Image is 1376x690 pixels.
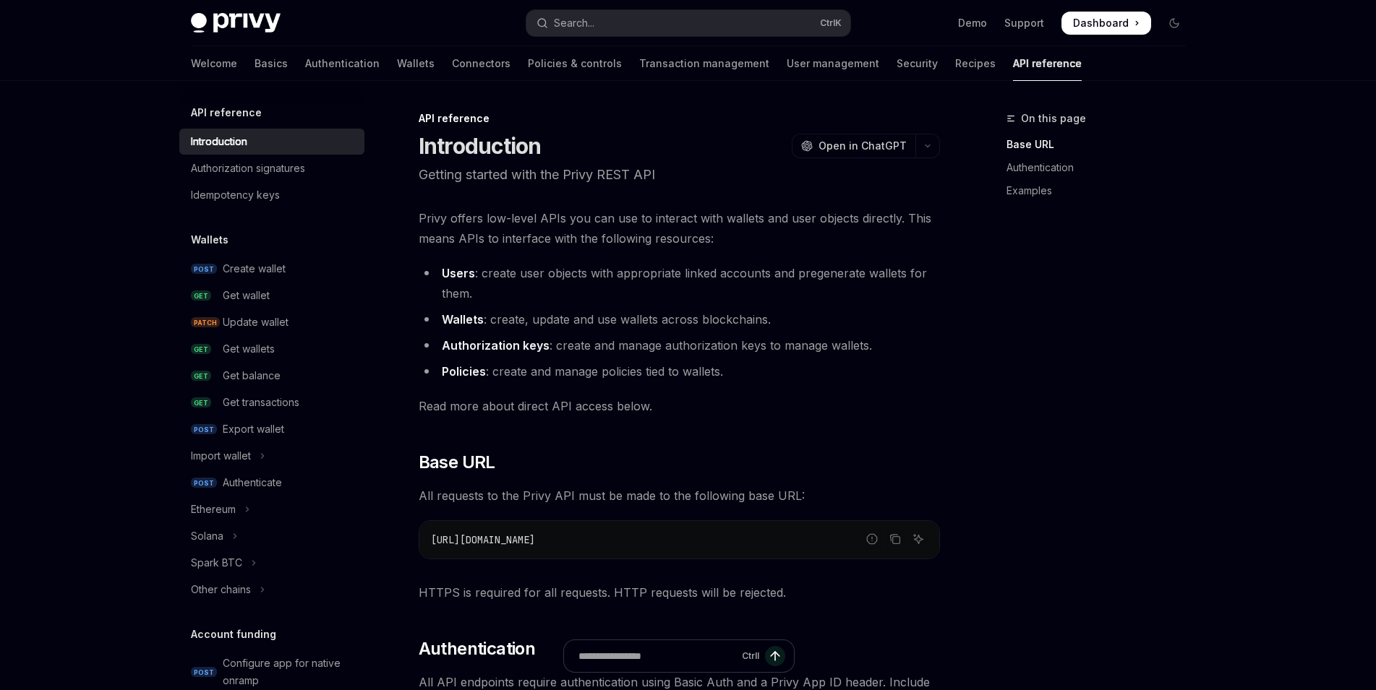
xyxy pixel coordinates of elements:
[792,134,915,158] button: Open in ChatGPT
[820,17,842,29] span: Ctrl K
[223,655,356,689] div: Configure app for native onramp
[442,364,486,379] strong: Policies
[179,416,364,442] a: POSTExport wallet
[191,667,217,678] span: POST
[191,46,237,81] a: Welcome
[191,317,220,328] span: PATCH
[442,266,475,280] strong: Users
[223,340,275,358] div: Get wallets
[179,336,364,362] a: GETGet wallets
[223,474,282,491] div: Authenticate
[191,344,211,355] span: GET
[223,394,299,411] div: Get transactions
[419,165,940,185] p: Getting started with the Privy REST API
[191,501,236,518] div: Ethereum
[223,287,270,304] div: Get wallet
[191,626,276,643] h5: Account funding
[179,523,364,549] button: Toggle Solana section
[179,182,364,208] a: Idempotency keys
[528,46,622,81] a: Policies & controls
[1013,46,1082,81] a: API reference
[554,14,594,32] div: Search...
[1061,12,1151,35] a: Dashboard
[179,155,364,181] a: Authorization signatures
[179,443,364,469] button: Toggle Import wallet section
[179,309,364,335] a: PATCHUpdate wallet
[1021,110,1086,127] span: On this page
[255,46,288,81] a: Basics
[179,256,364,282] a: POSTCreate wallet
[419,111,940,126] div: API reference
[191,264,217,275] span: POST
[526,10,850,36] button: Open search
[223,260,286,277] div: Create wallet
[191,397,211,408] span: GET
[191,371,211,381] span: GET
[578,640,736,672] input: Ask a question...
[442,338,550,353] strong: Authorization keys
[191,290,211,301] span: GET
[179,470,364,496] a: POSTAuthenticate
[191,478,217,488] span: POST
[419,396,940,416] span: Read more about direct API access below.
[1004,16,1044,30] a: Support
[1073,16,1129,30] span: Dashboard
[305,46,380,81] a: Authentication
[419,451,495,474] span: Base URL
[958,16,987,30] a: Demo
[819,139,907,153] span: Open in ChatGPT
[191,554,242,572] div: Spark BTC
[179,363,364,389] a: GETGet balance
[179,577,364,603] button: Toggle Other chains section
[191,133,247,150] div: Introduction
[886,530,905,548] button: Copy the contents from the code block
[1007,179,1197,202] a: Examples
[397,46,435,81] a: Wallets
[442,312,484,327] strong: Wallets
[419,361,940,381] li: : create and manage policies tied to wallets.
[431,533,535,546] span: [URL][DOMAIN_NAME]
[191,231,228,249] h5: Wallets
[452,46,510,81] a: Connectors
[179,550,364,576] button: Toggle Spark BTC section
[191,424,217,435] span: POST
[223,314,289,331] div: Update wallet
[179,496,364,522] button: Toggle Ethereum section
[223,421,284,438] div: Export wallet
[419,208,940,249] span: Privy offers low-level APIs you can use to interact with wallets and user objects directly. This ...
[191,186,280,204] div: Idempotency keys
[863,530,881,548] button: Report incorrect code
[191,527,223,545] div: Solana
[639,46,769,81] a: Transaction management
[419,263,940,303] li: : create user objects with appropriate linked accounts and pregenerate wallets for them.
[179,283,364,309] a: GETGet wallet
[419,309,940,329] li: : create, update and use wallets across blockchains.
[765,646,785,666] button: Send message
[419,133,542,159] h1: Introduction
[897,46,938,81] a: Security
[1007,133,1197,156] a: Base URL
[419,335,940,355] li: : create and manage authorization keys to manage wallets.
[419,582,940,603] span: HTTPS is required for all requests. HTTP requests will be rejected.
[1163,12,1186,35] button: Toggle dark mode
[191,581,251,598] div: Other chains
[419,486,940,506] span: All requests to the Privy API must be made to the following base URL:
[909,530,928,548] button: Ask AI
[179,129,364,155] a: Introduction
[179,389,364,415] a: GETGet transactions
[191,13,281,33] img: dark logo
[1007,156,1197,179] a: Authentication
[223,367,281,384] div: Get balance
[191,104,262,121] h5: API reference
[955,46,996,81] a: Recipes
[787,46,879,81] a: User management
[191,447,251,465] div: Import wallet
[191,160,305,177] div: Authorization signatures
